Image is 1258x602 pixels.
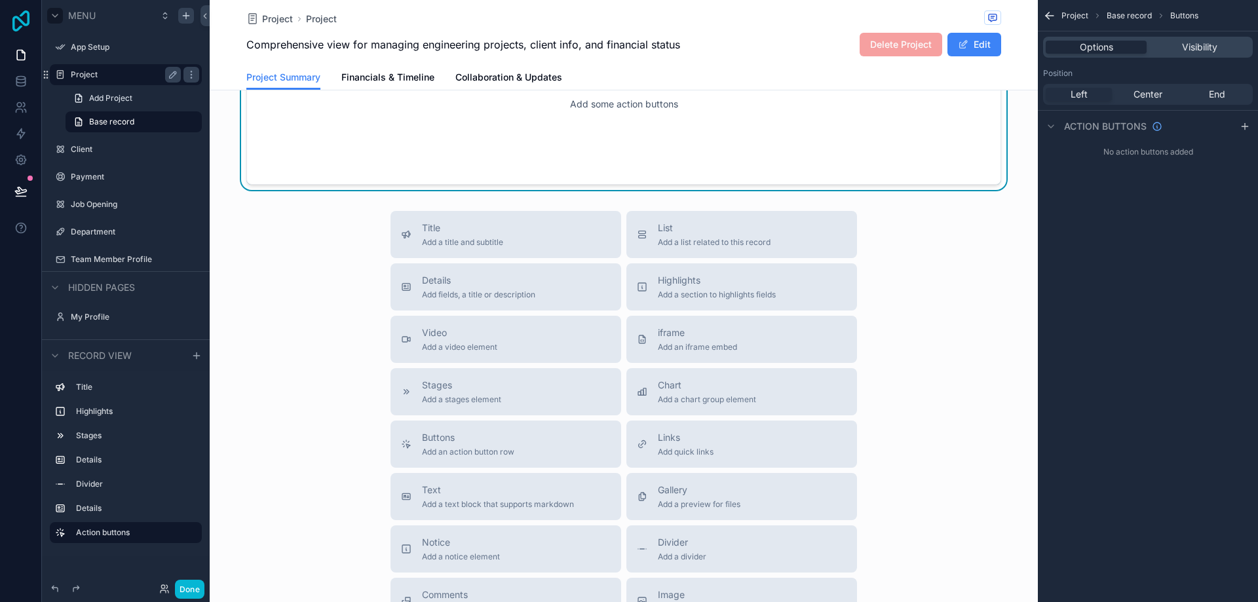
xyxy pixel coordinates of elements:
span: Base record [1107,10,1152,21]
span: Add a divider [658,552,706,562]
span: Action buttons [1064,120,1147,133]
label: Client [71,144,199,155]
a: Project Summary [246,66,320,90]
label: Position [1043,68,1073,79]
button: HighlightsAdd a section to highlights fields [626,263,857,310]
button: GalleryAdd a preview for files [626,473,857,520]
button: Done [175,580,204,599]
span: Add fields, a title or description [422,290,535,300]
span: Menu [68,9,96,22]
div: No action buttons added [1038,141,1258,162]
label: Details [76,503,197,514]
button: NoticeAdd a notice element [391,525,621,573]
span: Buttons [1170,10,1198,21]
span: Add a video element [422,342,497,352]
span: Center [1134,88,1162,101]
label: Title [76,382,197,392]
label: Highlights [76,406,197,417]
span: Video [422,326,497,339]
span: Stages [422,379,501,392]
span: Collaboration & Updates [455,71,562,84]
span: Visibility [1182,41,1217,54]
a: Project [306,12,337,26]
span: Add an iframe embed [658,342,737,352]
span: Image [658,588,740,601]
label: App Setup [71,42,199,52]
div: Add some action buttons [268,45,980,163]
button: Edit [947,33,1001,56]
label: My Profile [71,312,199,322]
button: DividerAdd a divider [626,525,857,573]
span: Notice [422,536,500,549]
span: Buttons [422,431,514,444]
span: Add a notice element [422,552,500,562]
button: StagesAdd a stages element [391,368,621,415]
span: Project [1061,10,1088,21]
span: Gallery [658,483,740,497]
span: Highlights [658,274,776,287]
button: ChartAdd a chart group element [626,368,857,415]
span: List [658,221,771,235]
span: Add a section to highlights fields [658,290,776,300]
button: DetailsAdd fields, a title or description [391,263,621,310]
span: Project Summary [246,71,320,84]
a: Add Project [66,88,202,109]
span: Record view [68,349,132,362]
button: TitleAdd a title and subtitle [391,211,621,258]
span: Add Project [89,93,132,103]
label: Payment [71,172,199,182]
span: Add a text block that supports markdown [422,499,574,510]
span: Add a stages element [422,394,501,405]
a: Collaboration & Updates [455,66,562,92]
label: Details [76,455,197,465]
div: scrollable content [42,371,210,556]
button: iframeAdd an iframe embed [626,316,857,363]
span: End [1209,88,1225,101]
span: Add a chart group element [658,394,756,405]
button: VideoAdd a video element [391,316,621,363]
span: Divider [658,536,706,549]
span: Base record [89,117,134,127]
a: Project [246,12,293,26]
label: Job Opening [71,199,199,210]
span: Comprehensive view for managing engineering projects, client info, and financial status [246,37,680,52]
label: Project [71,69,176,80]
span: iframe [658,326,737,339]
span: Title [422,221,503,235]
span: Options [1080,41,1113,54]
span: Details [422,274,535,287]
span: Links [658,431,714,444]
button: TextAdd a text block that supports markdown [391,473,621,520]
label: Team Member Profile [71,254,199,265]
span: Add an action button row [422,447,514,457]
label: Action buttons [76,527,191,538]
span: Add a list related to this record [658,237,771,248]
span: Hidden pages [68,281,135,294]
button: ListAdd a list related to this record [626,211,857,258]
button: ButtonsAdd an action button row [391,421,621,468]
span: Add a title and subtitle [422,237,503,248]
label: Divider [76,479,197,489]
span: Left [1071,88,1088,101]
span: Project [262,12,293,26]
span: Add a preview for files [658,499,740,510]
span: Text [422,483,574,497]
span: Add quick links [658,447,714,457]
span: Financials & Timeline [341,71,434,84]
label: Stages [76,430,197,441]
span: Comments [422,588,519,601]
a: Financials & Timeline [341,66,434,92]
button: LinksAdd quick links [626,421,857,468]
span: Chart [658,379,756,392]
a: Base record [66,111,202,132]
label: Department [71,227,199,237]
